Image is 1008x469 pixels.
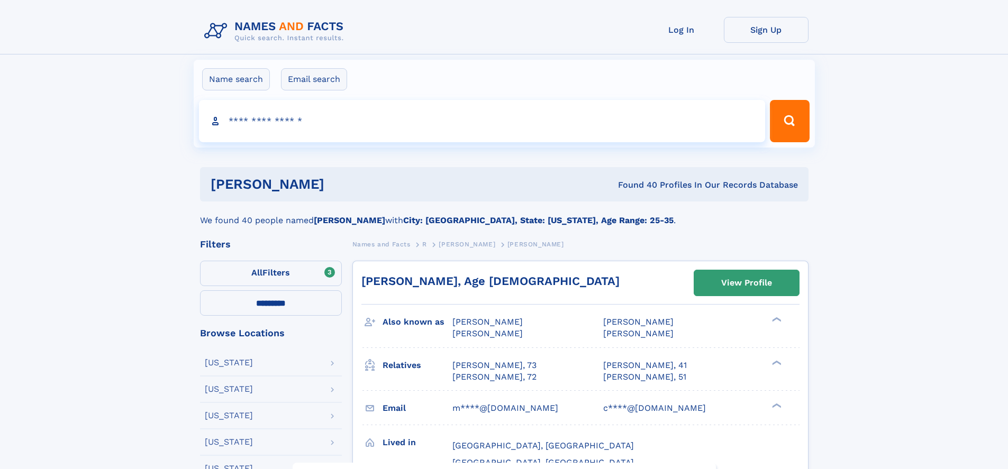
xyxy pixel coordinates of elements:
[200,261,342,286] label: Filters
[383,356,452,374] h3: Relatives
[361,274,620,288] a: [PERSON_NAME], Age [DEMOGRAPHIC_DATA]
[205,385,253,393] div: [US_STATE]
[439,237,495,251] a: [PERSON_NAME]
[471,179,798,191] div: Found 40 Profiles In Our Records Database
[211,178,471,191] h1: [PERSON_NAME]
[721,271,772,295] div: View Profile
[422,237,427,251] a: R
[205,358,253,367] div: [US_STATE]
[422,241,427,248] span: R
[200,240,342,249] div: Filters
[603,360,687,371] a: [PERSON_NAME], 41
[603,317,674,327] span: [PERSON_NAME]
[383,434,452,452] h3: Lived in
[199,100,766,142] input: search input
[770,100,809,142] button: Search Button
[603,328,674,338] span: [PERSON_NAME]
[403,215,674,225] b: City: [GEOGRAPHIC_DATA], State: [US_STATE], Age Range: 25-35
[202,68,270,90] label: Name search
[639,17,724,43] a: Log In
[769,402,782,409] div: ❯
[200,17,352,45] img: Logo Names and Facts
[352,237,411,251] a: Names and Facts
[452,360,537,371] a: [PERSON_NAME], 73
[439,241,495,248] span: [PERSON_NAME]
[251,268,262,278] span: All
[452,457,634,467] span: [GEOGRAPHIC_DATA], [GEOGRAPHIC_DATA]
[452,317,523,327] span: [PERSON_NAME]
[603,371,686,383] a: [PERSON_NAME], 51
[769,359,782,366] div: ❯
[200,201,809,227] div: We found 40 people named with .
[383,313,452,331] h3: Also known as
[452,440,634,450] span: [GEOGRAPHIC_DATA], [GEOGRAPHIC_DATA]
[281,68,347,90] label: Email search
[314,215,385,225] b: [PERSON_NAME]
[205,438,253,446] div: [US_STATE]
[769,316,782,323] div: ❯
[383,399,452,417] h3: Email
[452,328,523,338] span: [PERSON_NAME]
[724,17,809,43] a: Sign Up
[452,371,537,383] a: [PERSON_NAME], 72
[694,270,799,296] a: View Profile
[205,411,253,420] div: [US_STATE]
[200,328,342,338] div: Browse Locations
[507,241,564,248] span: [PERSON_NAME]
